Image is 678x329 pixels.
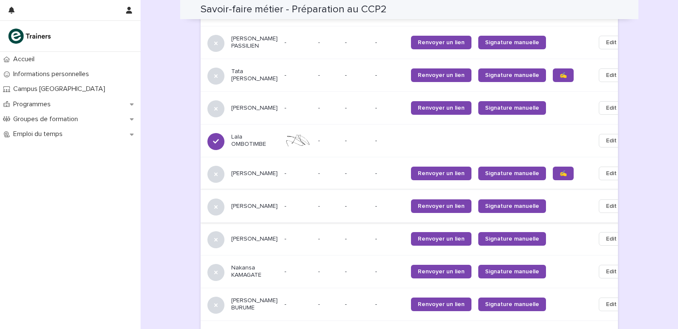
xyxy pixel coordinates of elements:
[201,255,638,288] tr: Nakansa KAMAGATE--- --Renvoyer un lienSignature manuelleEdit
[418,40,465,45] span: Renvoyer un lien
[599,265,624,278] button: Edit
[599,232,624,246] button: Edit
[599,298,624,311] button: Edit
[411,232,471,246] a: Renvoyer un lien
[345,235,368,243] p: -
[10,55,41,63] p: Accueil
[478,199,546,213] a: Signature manuelle
[201,59,638,91] tr: Tata [PERSON_NAME]--- --Renvoyer un lienSignature manuelle✍️Edit
[231,170,278,177] p: [PERSON_NAME]
[201,288,638,320] tr: [PERSON_NAME] BURUME--- --Renvoyer un lienSignature manuelleEdit
[553,68,574,82] a: ✍️
[485,269,539,275] span: Signature manuelle
[201,26,638,59] tr: [PERSON_NAME] PASSILIEN--- --Renvoyer un lienSignature manuelleEdit
[375,105,404,112] p: -
[485,301,539,307] span: Signature manuelle
[201,222,638,255] tr: [PERSON_NAME]--- --Renvoyer un lienSignature manuelleEdit
[318,168,322,177] p: -
[606,300,617,309] span: Edit
[318,136,322,145] p: -
[231,35,278,50] p: [PERSON_NAME] PASSILIEN
[418,301,465,307] span: Renvoyer un lien
[10,70,96,78] p: Informations personnelles
[411,167,471,180] a: Renvoyer un lien
[318,70,322,79] p: -
[10,130,69,138] p: Emploi du temps
[606,169,617,178] span: Edit
[478,167,546,180] a: Signature manuelle
[10,100,57,108] p: Programmes
[485,40,539,45] span: Signature manuelle
[418,269,465,275] span: Renvoyer un lien
[345,301,368,308] p: -
[375,203,404,210] p: -
[375,301,404,308] p: -
[553,167,574,180] a: ✍️
[345,72,368,79] p: -
[560,170,567,176] span: ✍️
[599,134,624,147] button: Edit
[418,203,465,209] span: Renvoyer un lien
[284,268,311,275] p: -
[418,72,465,78] span: Renvoyer un lien
[599,199,624,213] button: Edit
[478,298,546,311] a: Signature manuelle
[318,37,322,46] p: -
[375,137,404,145] p: -
[485,203,539,209] span: Signature manuelle
[411,265,471,278] a: Renvoyer un lien
[345,268,368,275] p: -
[599,36,624,49] button: Edit
[485,105,539,111] span: Signature manuelle
[478,68,546,82] a: Signature manuelle
[231,133,278,148] p: Lala OMBOTIMBE
[231,264,278,279] p: Nakansa KAMAGATE
[606,136,617,145] span: Edit
[478,101,546,115] a: Signature manuelle
[606,267,617,276] span: Edit
[284,301,311,308] p: -
[606,104,617,112] span: Edit
[345,170,368,177] p: -
[345,203,368,210] p: -
[375,170,404,177] p: -
[485,236,539,242] span: Signature manuelle
[231,297,278,312] p: [PERSON_NAME] BURUME
[10,115,85,123] p: Groupes de formation
[318,234,322,243] p: -
[606,38,617,47] span: Edit
[284,72,311,79] p: -
[231,203,278,210] p: [PERSON_NAME]
[284,170,311,177] p: -
[7,28,54,45] img: K0CqGN7SDeD6s4JG8KQk
[318,267,322,275] p: -
[201,157,638,190] tr: [PERSON_NAME]--- --Renvoyer un lienSignature manuelle✍️Edit
[411,101,471,115] a: Renvoyer un lien
[606,71,617,79] span: Edit
[375,268,404,275] p: -
[478,36,546,49] a: Signature manuelle
[606,235,617,243] span: Edit
[411,199,471,213] a: Renvoyer un lien
[318,299,322,308] p: -
[231,68,278,82] p: Tata [PERSON_NAME]
[411,68,471,82] a: Renvoyer un lien
[560,72,567,78] span: ✍️
[411,298,471,311] a: Renvoyer un lien
[284,134,311,147] img: tRPs_L86q8zgBhdcnxs9jMn8vxhaf1603sX8EBRWRdM
[375,235,404,243] p: -
[345,39,368,46] p: -
[201,3,387,16] h2: Savoir-faire métier - Préparation au CCP2
[375,72,404,79] p: -
[418,170,465,176] span: Renvoyer un lien
[284,235,311,243] p: -
[485,72,539,78] span: Signature manuelle
[201,91,638,124] tr: [PERSON_NAME]--- --Renvoyer un lienSignature manuelleEdit
[201,124,638,157] tr: Lala OMBOTIMBE-- --Edit
[485,170,539,176] span: Signature manuelle
[418,105,465,111] span: Renvoyer un lien
[345,137,368,145] p: -
[599,68,624,82] button: Edit
[284,203,311,210] p: -
[10,85,112,93] p: Campus [GEOGRAPHIC_DATA]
